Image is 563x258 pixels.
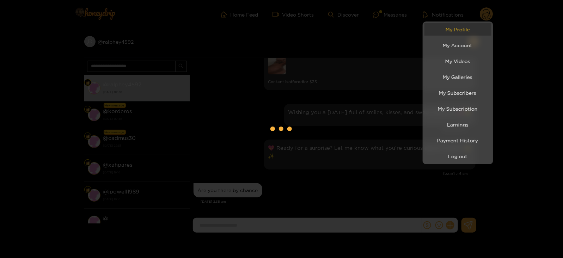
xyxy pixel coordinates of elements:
a: My Galleries [424,71,491,83]
a: My Profile [424,23,491,36]
a: My Subscription [424,103,491,115]
button: Log out [424,150,491,162]
a: Earnings [424,118,491,131]
a: My Account [424,39,491,51]
a: My Subscribers [424,87,491,99]
a: My Videos [424,55,491,67]
a: Payment History [424,134,491,147]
